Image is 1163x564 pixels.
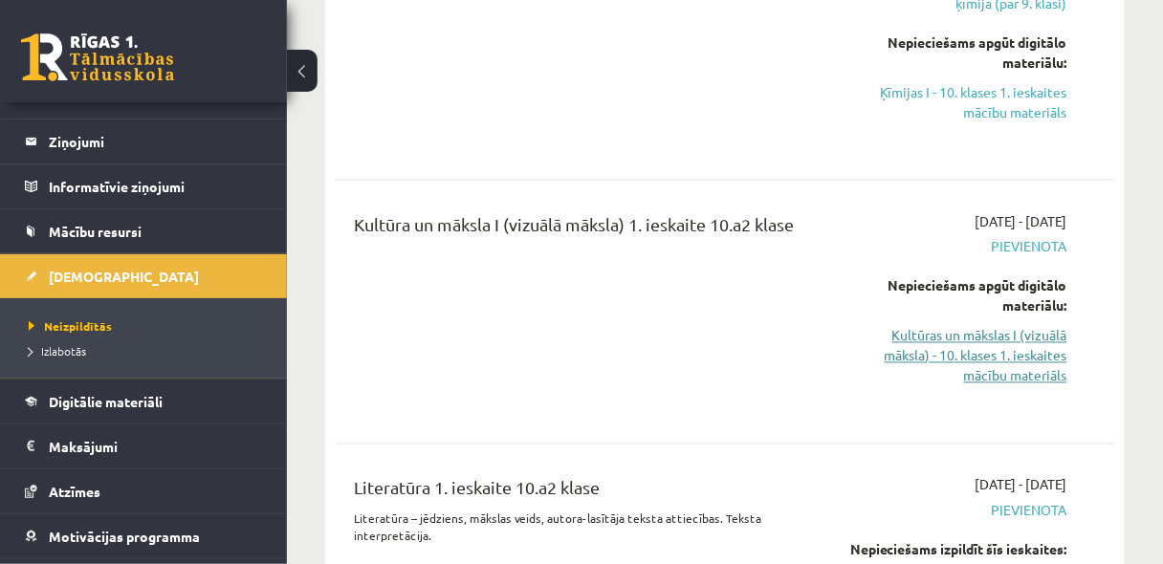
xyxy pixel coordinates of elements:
a: Digitālie materiāli [25,380,263,423]
span: Mācību resursi [49,223,142,240]
div: Literatūra 1. ieskaite 10.a2 klase [354,475,820,510]
a: Motivācijas programma [25,514,263,558]
span: Motivācijas programma [49,528,200,545]
span: [DATE] - [DATE] [976,211,1067,231]
legend: Ziņojumi [49,119,263,163]
div: Kultūra un māksla I (vizuālā māksla) 1. ieskaite 10.a2 klase [354,211,820,247]
a: Neizpildītās [29,317,268,335]
a: Atzīmes [25,469,263,513]
a: Kultūras un mākslas I (vizuālā māksla) - 10. klases 1. ieskaites mācību materiāls [848,326,1067,386]
a: Maksājumi [25,424,263,468]
div: Nepieciešams izpildīt šīs ieskaites: [848,540,1067,560]
a: Ķīmijas I - 10. klases 1. ieskaites mācību materiāls [848,82,1067,122]
p: Literatūra – jēdziens, mākslas veids, autora-lasītāja teksta attiecības. Teksta interpretācija. [354,510,820,545]
a: Rīgas 1. Tālmācības vidusskola [21,33,174,81]
div: Nepieciešams apgūt digitālo materiālu: [848,33,1067,73]
span: Digitālie materiāli [49,393,163,410]
span: Izlabotās [29,343,86,358]
legend: Maksājumi [49,424,263,468]
a: Ziņojumi [25,119,263,163]
div: Nepieciešams apgūt digitālo materiālu: [848,276,1067,316]
a: [DEMOGRAPHIC_DATA] [25,254,263,298]
span: Pievienota [848,237,1067,257]
span: Atzīmes [49,483,100,500]
span: [DATE] - [DATE] [976,475,1067,495]
span: Pievienota [848,501,1067,521]
a: Informatīvie ziņojumi [25,164,263,208]
legend: Informatīvie ziņojumi [49,164,263,208]
a: Izlabotās [29,342,268,359]
span: Neizpildītās [29,318,112,334]
a: Mācību resursi [25,209,263,253]
span: [DEMOGRAPHIC_DATA] [49,268,199,285]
